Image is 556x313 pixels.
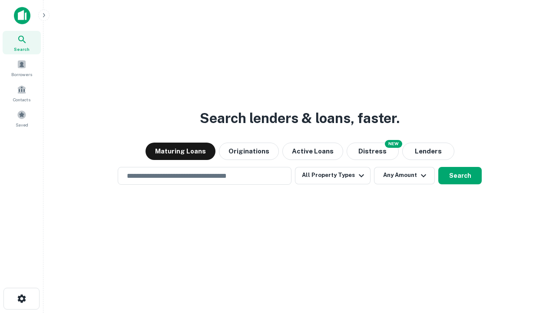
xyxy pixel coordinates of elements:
a: Contacts [3,81,41,105]
span: Saved [16,121,28,128]
a: Search [3,31,41,54]
button: Search distressed loans with lien and other non-mortgage details. [347,143,399,160]
button: All Property Types [295,167,371,184]
button: Any Amount [374,167,435,184]
h3: Search lenders & loans, faster. [200,108,400,129]
a: Borrowers [3,56,41,80]
button: Maturing Loans [146,143,215,160]
button: Lenders [402,143,454,160]
div: NEW [385,140,402,148]
iframe: Chat Widget [513,243,556,285]
span: Borrowers [11,71,32,78]
img: capitalize-icon.png [14,7,30,24]
button: Originations [219,143,279,160]
button: Active Loans [282,143,343,160]
a: Saved [3,107,41,130]
span: Search [14,46,30,53]
button: Search [438,167,482,184]
span: Contacts [13,96,30,103]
